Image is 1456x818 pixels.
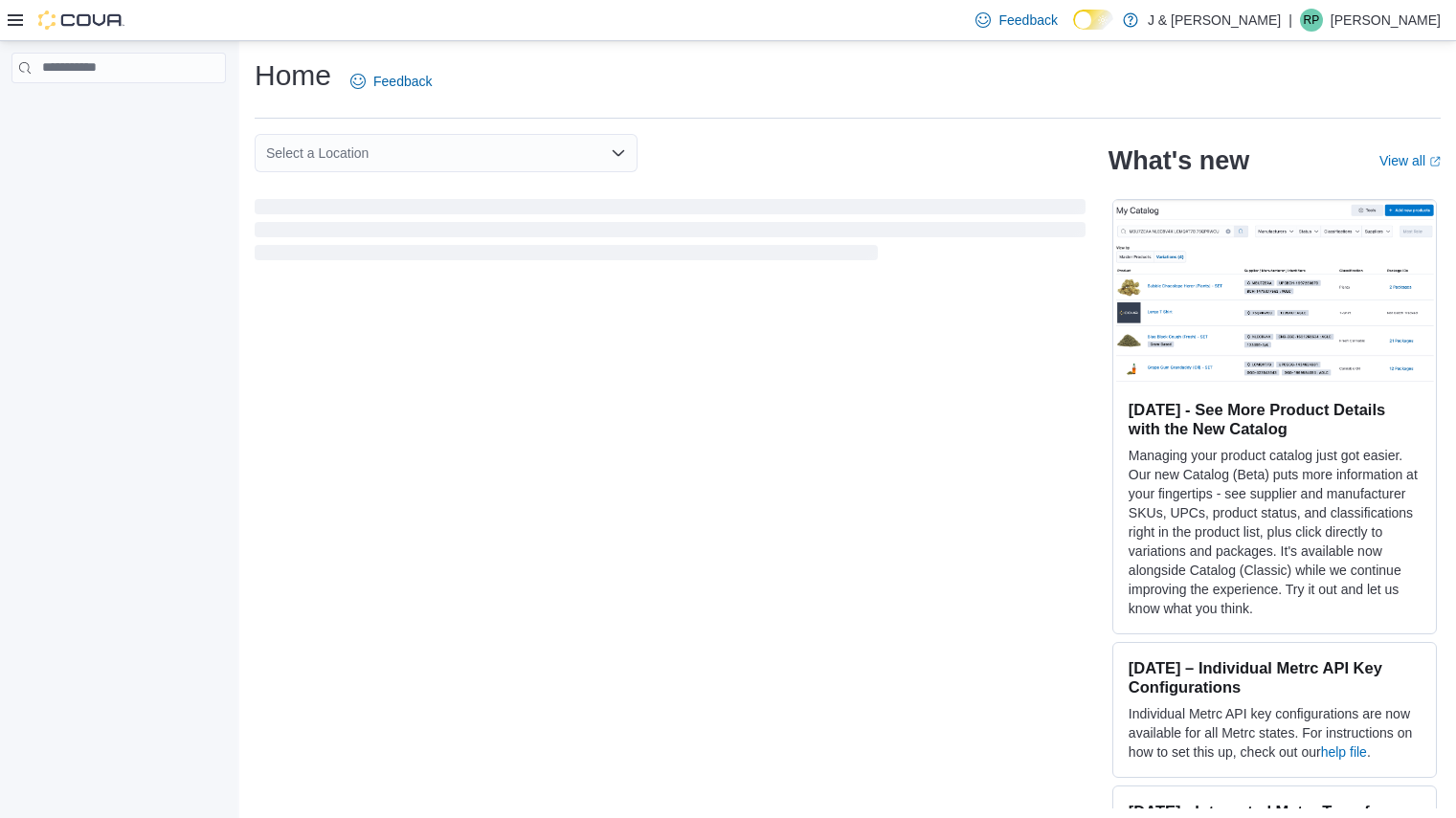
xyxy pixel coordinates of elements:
[998,11,1057,30] span: Feedback
[1129,446,1421,618] p: Managing your product catalog just got easier. Our new Catalog (Beta) puts more information at yo...
[373,72,432,91] span: Feedback
[1331,9,1441,32] p: [PERSON_NAME]
[1073,10,1113,30] input: Dark Mode
[1304,9,1320,32] span: RP
[1109,145,1249,176] h2: What's new
[1321,744,1367,760] a: help file
[1129,400,1421,438] h3: [DATE] - See More Product Details with the New Catalog
[11,87,226,133] nav: Complex example
[1288,9,1292,32] p: |
[1379,153,1441,168] a: View allExternal link
[1073,30,1074,31] span: Dark Mode
[1300,9,1323,32] div: Raj Patel
[968,1,1064,39] a: Feedback
[255,56,331,95] h1: Home
[255,203,1086,264] span: Loading
[1148,9,1281,32] p: J & [PERSON_NAME]
[611,145,626,161] button: Open list of options
[343,62,439,100] a: Feedback
[38,11,124,30] img: Cova
[1129,704,1421,762] p: Individual Metrc API key configurations are now available for all Metrc states. For instructions ...
[1129,658,1421,696] h3: [DATE] – Individual Metrc API Key Configurations
[1429,156,1441,167] svg: External link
